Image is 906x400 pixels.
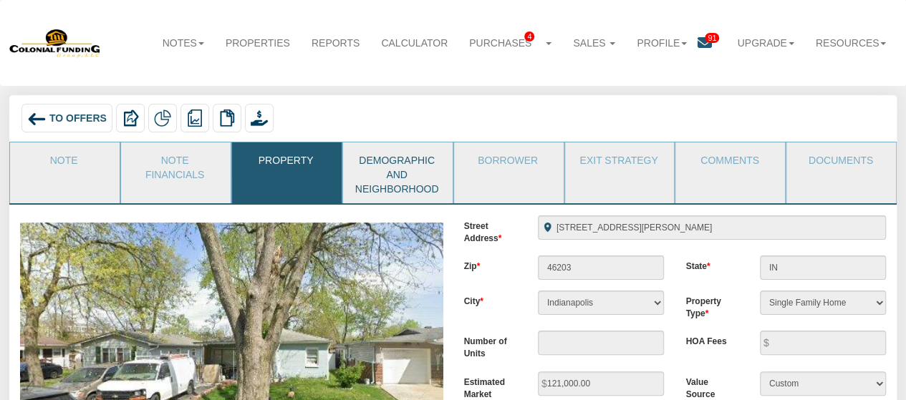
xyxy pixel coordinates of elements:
img: 579666 [9,28,101,59]
span: 91 [705,33,719,43]
a: Note Financials [121,142,229,189]
a: Notes [152,27,215,59]
a: Properties [215,27,301,59]
a: Resources [805,27,897,59]
label: Zip [453,255,527,273]
a: Demographic and Neighborhood [343,142,451,203]
label: City [453,291,527,308]
span: 4 [524,31,534,42]
a: Borrower [454,142,562,178]
label: Street Address [453,215,527,245]
img: back_arrow_left_icon.svg [27,109,47,129]
img: export.svg [122,109,139,127]
label: Property Type [675,291,748,320]
a: Upgrade [726,27,804,59]
a: Note [10,142,118,178]
label: State [675,255,748,273]
a: Purchases4 [458,27,562,59]
a: Documents [786,142,895,178]
img: purchase_offer.png [251,109,268,127]
a: 91 [698,27,726,61]
img: reports.png [186,109,203,127]
img: copy.png [218,109,236,127]
a: Comments [675,142,784,178]
label: Number of Units [453,331,527,360]
label: HOA Fees [675,331,748,348]
a: Reports [301,27,370,59]
span: To Offers [49,113,107,125]
a: Profile [626,27,698,59]
a: Property [232,142,340,178]
a: Sales [562,27,626,59]
img: partial.png [154,109,171,127]
a: Calculator [370,27,458,59]
a: Exit Strategy [565,142,673,178]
